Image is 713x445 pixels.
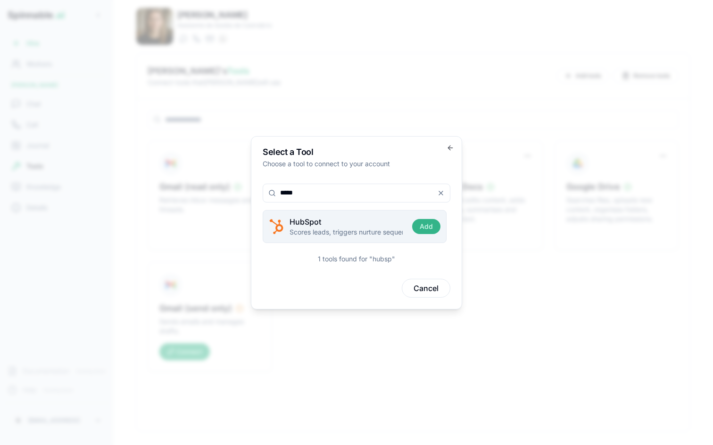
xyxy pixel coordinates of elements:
[290,216,321,227] span: HubSpot
[263,159,450,169] p: Choose a tool to connect to your account
[318,254,395,264] div: 1 tools found for "hubsp"
[290,227,403,237] p: Scores leads, triggers nurture sequences, syncs deal stages, alerts on account health.
[269,219,284,234] img: hubspot icon
[402,279,450,298] button: Cancel
[263,148,450,156] h2: Select a Tool
[412,219,440,234] button: Add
